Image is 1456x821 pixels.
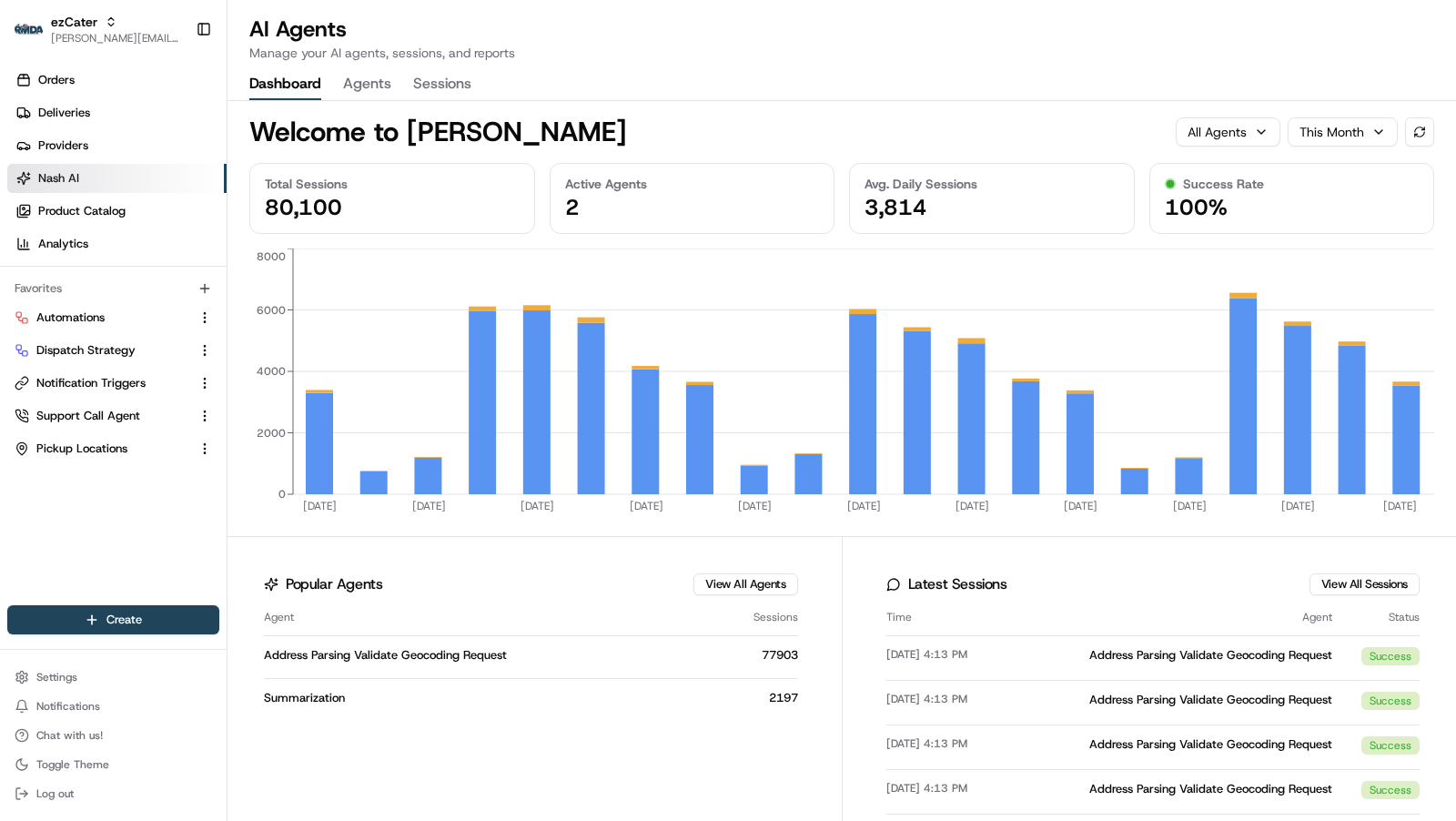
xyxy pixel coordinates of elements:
[707,647,798,664] div: 77903
[886,781,1044,799] div: [DATE] 4:13 PM
[38,137,88,154] span: Providers
[565,193,580,222] span: 2
[286,577,382,592] h3: Popular Agents
[309,178,331,200] button: Start new chat
[18,236,122,250] div: Past conversations
[18,264,47,293] img: unihopllc
[172,406,292,424] span: API Documentation
[36,786,74,801] span: Log out
[109,281,116,296] span: •
[51,31,181,46] span: [PERSON_NAME][EMAIL_ADDRESS][DOMAIN_NAME]
[7,723,219,748] button: Chat with us!
[7,229,227,258] a: Analytics
[18,17,55,54] img: Nash
[1299,123,1364,141] span: This Month
[707,690,798,706] div: 2197
[7,434,219,463] button: Pickup Locations
[1361,781,1420,799] div: success
[1361,647,1420,665] div: success
[56,330,147,345] span: [PERSON_NAME]
[1173,499,1207,513] tspan: [DATE]
[7,336,219,365] button: Dispatch Strategy
[36,441,127,457] span: Pickup Locations
[7,781,219,806] button: Log out
[249,15,515,44] h1: AI Agents
[7,694,219,719] button: Notifications
[278,487,286,502] tspan: 0
[412,499,446,513] tspan: [DATE]
[908,577,1007,592] h3: Latest Sessions
[7,7,188,51] button: ezCaterezCater[PERSON_NAME][EMAIL_ADDRESS][DOMAIN_NAME]
[38,72,75,88] span: Orders
[1165,193,1228,222] span: 100%
[1188,123,1247,141] span: All Agents
[1064,499,1097,513] tspan: [DATE]
[249,44,515,62] p: Manage your AI agents, sessions, and reports
[161,330,198,345] span: [DATE]
[1309,573,1420,595] button: View All Sessions
[257,364,286,379] tspan: 4000
[955,499,989,513] tspan: [DATE]
[265,193,342,222] span: 80,100
[886,610,1044,624] div: Time
[7,98,227,127] a: Deliveries
[521,499,554,513] tspan: [DATE]
[707,610,798,624] div: Sessions
[151,330,157,345] span: •
[249,69,321,100] button: Dashboard
[7,752,219,777] button: Toggle Theme
[1176,117,1280,147] button: All Agents
[264,690,693,706] div: Summarization
[154,408,168,422] div: 💻
[36,670,77,684] span: Settings
[15,441,190,457] a: Pickup Locations
[15,24,44,35] img: ezCater
[1383,499,1417,513] tspan: [DATE]
[257,426,286,441] tspan: 2000
[847,499,881,513] tspan: [DATE]
[1361,692,1420,710] div: success
[36,699,100,714] span: Notifications
[128,450,220,464] a: Powered byPylon
[1321,576,1408,593] a: View All Sessions
[38,203,126,219] span: Product Catalog
[413,69,471,100] button: Sessions
[249,116,627,148] h1: Welcome to [PERSON_NAME]
[7,164,227,193] a: Nash AI
[7,401,219,431] button: Support Call Agent
[343,69,391,100] button: Agents
[264,647,693,664] div: Address Parsing Validate Geocoding Request
[7,274,219,303] div: Favorites
[1057,781,1332,799] div: Address Parsing Validate Geocoding Request
[693,573,797,595] button: View All Agents
[36,309,105,326] span: Automations
[36,728,103,743] span: Chat with us!
[886,647,1044,665] div: [DATE] 4:13 PM
[303,499,337,513] tspan: [DATE]
[1057,736,1332,755] div: Address Parsing Validate Geocoding Request
[119,281,157,296] span: [DATE]
[47,117,300,136] input: Clear
[82,173,298,191] div: Start new chat
[36,342,136,359] span: Dispatch Strategy
[147,399,299,431] a: 💻API Documentation
[7,369,219,398] button: Notification Triggers
[1057,647,1332,665] div: Address Parsing Validate Geocoding Request
[15,309,190,326] a: Automations
[565,175,647,193] span: Active Agents
[36,375,146,391] span: Notification Triggers
[82,191,250,206] div: We're available if you need us!
[36,757,109,772] span: Toggle Theme
[38,173,71,206] img: 1738778727109-b901c2ba-d612-49f7-a14d-d897ce62d23f
[15,375,190,391] a: Notification Triggers
[38,105,90,121] span: Deliveries
[1281,499,1315,513] tspan: [DATE]
[282,232,331,254] button: See all
[15,342,190,359] a: Dispatch Strategy
[264,610,693,624] div: Agent
[265,175,348,193] span: Total Sessions
[36,406,139,424] span: Knowledge Base
[15,408,190,424] a: Support Call Agent
[106,612,142,628] span: Create
[1361,736,1420,755] div: success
